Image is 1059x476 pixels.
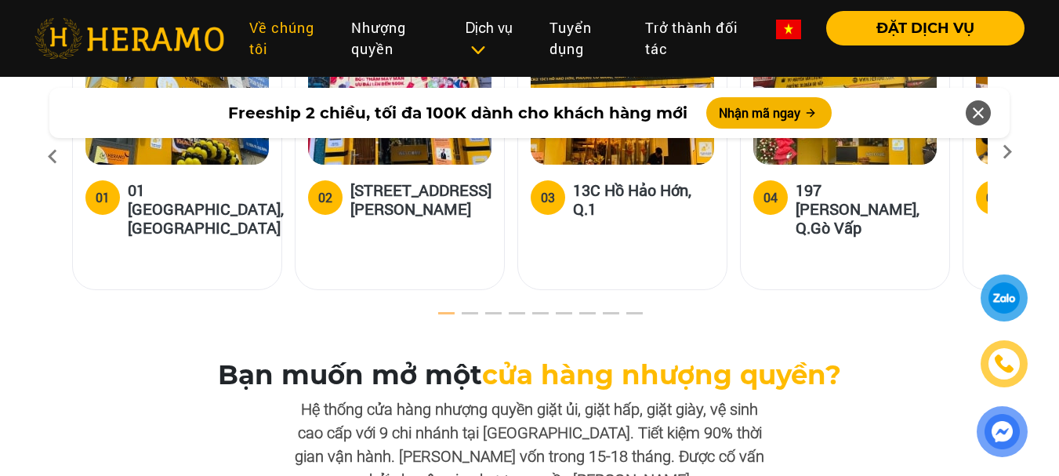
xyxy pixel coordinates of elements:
img: phone-icon [996,355,1013,372]
h5: 197 [PERSON_NAME], Q.Gò Vấp [796,180,937,237]
span: Freeship 2 chiều, tối đa 100K dành cho khách hàng mới [228,101,687,125]
div: 03 [541,188,555,207]
a: Trở thành đối tác [633,11,763,66]
div: 05 [986,188,1000,207]
h5: 13C Hồ Hảo Hớn, Q.1 [573,180,714,218]
div: 01 [96,188,110,207]
button: 4 [499,310,514,325]
a: Tuyển dụng [537,11,633,66]
a: Nhượng quyền [339,11,453,66]
img: vn-flag.png [776,20,801,39]
button: 8 [593,310,608,325]
a: ĐẶT DỊCH VỤ [814,21,1025,35]
img: heramo-logo.png [34,18,224,59]
div: Dịch vụ [466,17,524,60]
h3: Bạn muốn mở một [218,359,841,391]
button: 7 [569,310,585,325]
a: phone-icon [983,343,1025,385]
button: 3 [475,310,491,325]
div: 04 [763,188,778,207]
button: 6 [546,310,561,325]
span: cửa hàng nhượng quyền? [482,359,841,391]
button: Nhận mã ngay [706,97,832,129]
h5: 01 [GEOGRAPHIC_DATA], [GEOGRAPHIC_DATA] [128,180,284,237]
div: 02 [318,188,332,207]
button: 9 [616,310,632,325]
button: 5 [522,310,538,325]
a: Về chúng tôi [237,11,339,66]
button: ĐẶT DỊCH VỤ [826,11,1025,45]
img: subToggleIcon [470,42,486,58]
h5: [STREET_ADDRESS][PERSON_NAME] [350,180,491,218]
button: 2 [452,310,467,325]
button: 1 [428,310,444,325]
